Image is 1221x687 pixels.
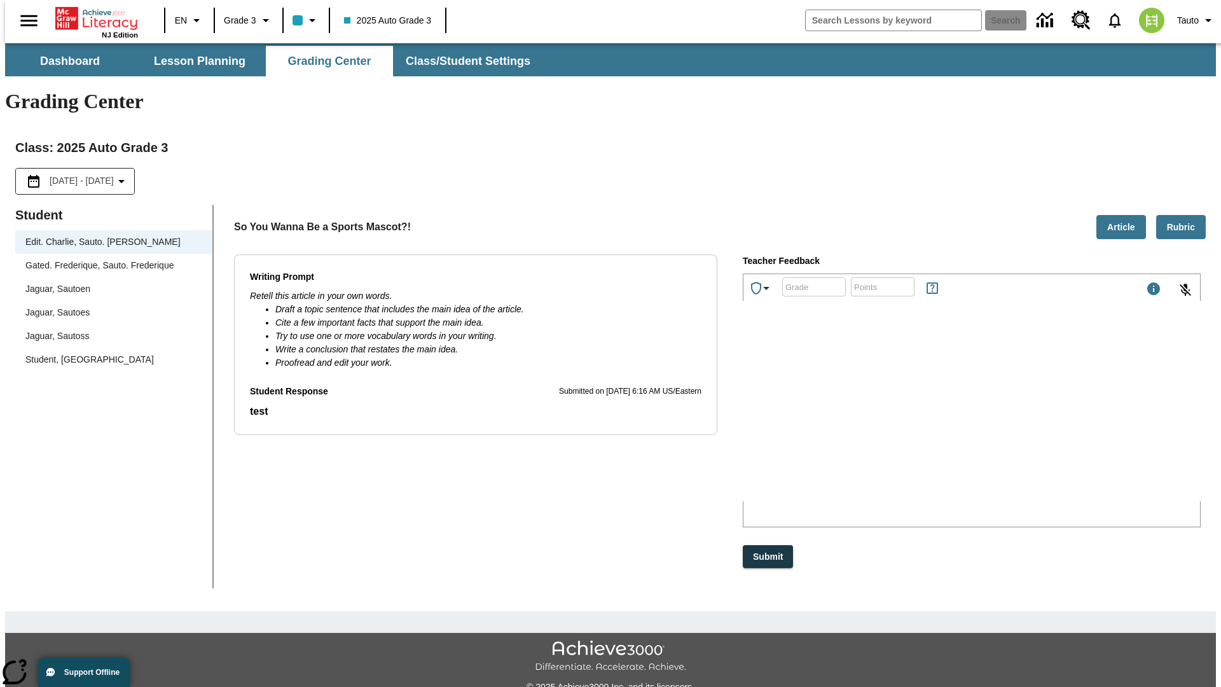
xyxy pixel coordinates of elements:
p: So You Wanna Be a Sports Mascot?! [234,219,411,235]
button: Click to activate and allow voice recognition [1170,275,1201,305]
div: Maximum 1000 characters Press Escape to exit toolbar and use left and right arrow keys to access ... [1146,281,1161,299]
div: Gated. Frederique, Sauto. Frederique [15,254,212,277]
div: Gated. Frederique, Sauto. Frederique [25,259,174,272]
button: Class color is light blue. Change class color [287,9,325,32]
div: Jaguar, Sautoss [25,330,89,343]
img: Achieve3000 Differentiate Accelerate Achieve [535,641,686,673]
span: EN [175,14,187,27]
span: NJ Edition [102,31,138,39]
button: Dashboard [6,46,134,76]
span: [DATE] - [DATE] [50,174,114,188]
span: Grade 3 [224,14,256,27]
div: Jaguar, Sautoen [25,282,90,296]
h2: Class : 2025 Auto Grade 3 [15,137,1206,158]
a: Resource Center, Will open in new tab [1064,3,1098,38]
button: Rules for Earning Points and Achievements, Will open in new tab [920,275,945,301]
button: Select a new avatar [1131,4,1172,37]
button: Grade: Grade 3, Select a grade [219,9,279,32]
input: Points: Must be equal to or less than 25. [851,270,914,304]
svg: Collapse Date Range Filter [114,174,129,189]
button: Lesson Planning [136,46,263,76]
button: Select the date range menu item [21,174,129,189]
p: Teacher Feedback [743,254,1201,268]
a: Home [55,6,138,31]
h1: Grading Center [5,90,1216,113]
button: Open side menu [10,2,48,39]
li: Draft a topic sentence that includes the main idea of the article. [275,303,701,316]
div: Jaguar, Sautoes [25,306,90,319]
span: Lesson Planning [154,54,245,69]
div: Points: Must be equal to or less than 25. [851,277,914,296]
p: test [250,404,701,419]
p: Student [15,205,212,225]
div: Edit. Charlie, Sauto. [PERSON_NAME] [15,230,212,254]
button: Rubric, Will open in new tab [1156,215,1206,240]
div: Grade: Letters, numbers, %, + and - are allowed. [782,277,846,296]
span: Class/Student Settings [406,54,530,69]
button: Class/Student Settings [396,46,541,76]
input: search field [806,10,981,31]
button: Article, Will open in new tab [1096,215,1146,240]
p: Student Response [250,385,328,399]
div: Jaguar, Sautoss [15,324,212,348]
li: Write a conclusion that restates the main idea. [275,343,701,356]
li: Cite a few important facts that support the main idea. [275,316,701,330]
button: Support Offline [38,658,130,687]
div: Edit. Charlie, Sauto. [PERSON_NAME] [25,235,181,249]
div: SubNavbar [5,46,542,76]
div: Home [55,4,138,39]
span: Grading Center [287,54,371,69]
span: Dashboard [40,54,100,69]
a: Notifications [1098,4,1131,37]
p: Student Response [250,404,701,419]
a: Data Center [1029,3,1064,38]
span: 2025 Auto Grade 3 [344,14,432,27]
span: Support Offline [64,668,120,677]
div: Jaguar, Sautoen [15,277,212,301]
img: avatar image [1139,8,1164,33]
button: Language: EN, Select a language [169,9,210,32]
p: Submitted on [DATE] 6:16 AM US/Eastern [559,385,701,398]
button: Submit [743,545,793,569]
p: Retell this article in your own words. [250,289,701,303]
input: Grade: Letters, numbers, %, + and - are allowed. [782,270,846,304]
div: Student, [GEOGRAPHIC_DATA] [25,353,154,366]
li: Try to use one or more vocabulary words in your writing. [275,330,701,343]
div: SubNavbar [5,43,1216,76]
div: Student, [GEOGRAPHIC_DATA] [15,348,212,371]
p: Writing Prompt [250,270,701,284]
div: Jaguar, Sautoes [15,301,212,324]
li: Proofread and edit your work. [275,356,701,370]
span: Tauto [1177,14,1199,27]
button: Grading Center [266,46,393,76]
button: Achievements [743,275,779,301]
button: Profile/Settings [1172,9,1221,32]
